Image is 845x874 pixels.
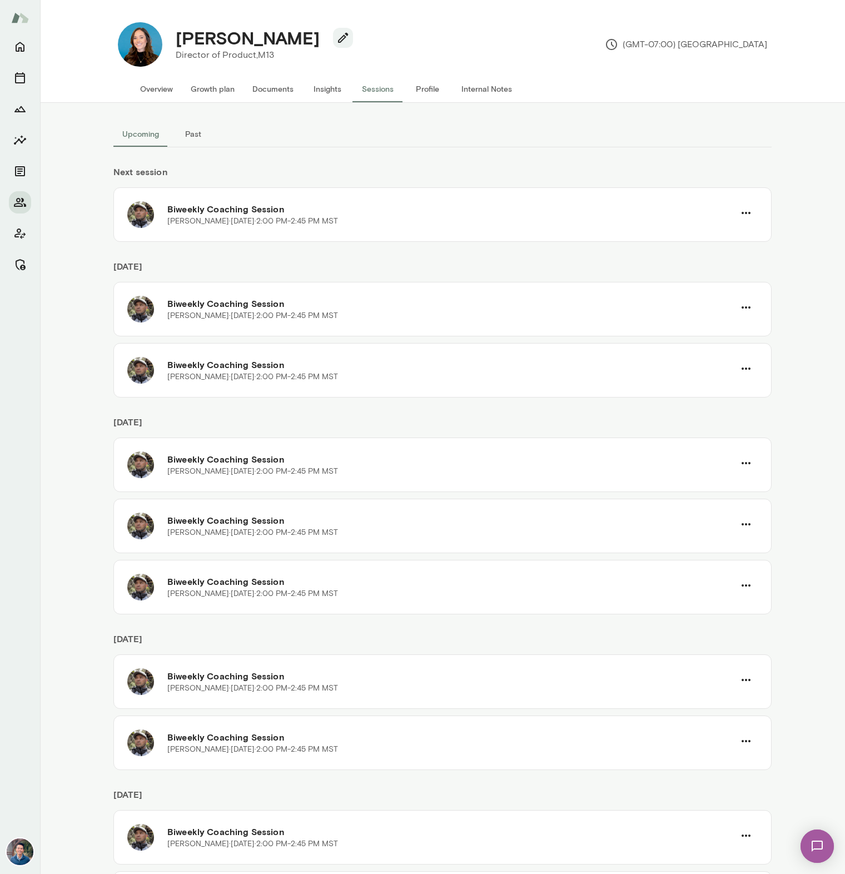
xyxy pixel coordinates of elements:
[168,121,218,147] button: Past
[131,76,182,102] button: Overview
[167,683,338,694] p: [PERSON_NAME] · [DATE] · 2:00 PM-2:45 PM MST
[9,254,31,276] button: Manage
[9,67,31,89] button: Sessions
[176,48,344,62] p: Director of Product, M13
[9,36,31,58] button: Home
[167,825,734,838] h6: Biweekly Coaching Session
[167,527,338,538] p: [PERSON_NAME] · [DATE] · 2:00 PM-2:45 PM MST
[113,788,772,810] h6: [DATE]
[167,466,338,477] p: [PERSON_NAME] · [DATE] · 2:00 PM-2:45 PM MST
[113,632,772,654] h6: [DATE]
[113,260,772,282] h6: [DATE]
[167,202,734,216] h6: Biweekly Coaching Session
[167,514,734,527] h6: Biweekly Coaching Session
[118,22,162,67] img: Mary Lara
[9,222,31,245] button: Client app
[402,76,453,102] button: Profile
[113,121,168,147] button: Upcoming
[302,76,352,102] button: Insights
[7,838,33,865] img: Alex Yu
[113,165,772,187] h6: Next session
[167,744,338,755] p: [PERSON_NAME] · [DATE] · 2:00 PM-2:45 PM MST
[182,76,243,102] button: Growth plan
[9,129,31,151] button: Insights
[9,98,31,120] button: Growth Plan
[243,76,302,102] button: Documents
[11,7,29,28] img: Mento
[167,358,734,371] h6: Biweekly Coaching Session
[352,76,402,102] button: Sessions
[167,669,734,683] h6: Biweekly Coaching Session
[453,76,521,102] button: Internal Notes
[167,453,734,466] h6: Biweekly Coaching Session
[9,160,31,182] button: Documents
[113,121,772,147] div: basic tabs example
[113,415,772,438] h6: [DATE]
[9,191,31,213] button: Members
[167,731,734,744] h6: Biweekly Coaching Session
[167,838,338,850] p: [PERSON_NAME] · [DATE] · 2:00 PM-2:45 PM MST
[167,575,734,588] h6: Biweekly Coaching Session
[167,216,338,227] p: [PERSON_NAME] · [DATE] · 2:00 PM-2:45 PM MST
[176,27,320,48] h4: [PERSON_NAME]
[605,38,767,51] p: (GMT-07:00) [GEOGRAPHIC_DATA]
[167,371,338,383] p: [PERSON_NAME] · [DATE] · 2:00 PM-2:45 PM MST
[167,297,734,310] h6: Biweekly Coaching Session
[167,588,338,599] p: [PERSON_NAME] · [DATE] · 2:00 PM-2:45 PM MST
[167,310,338,321] p: [PERSON_NAME] · [DATE] · 2:00 PM-2:45 PM MST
